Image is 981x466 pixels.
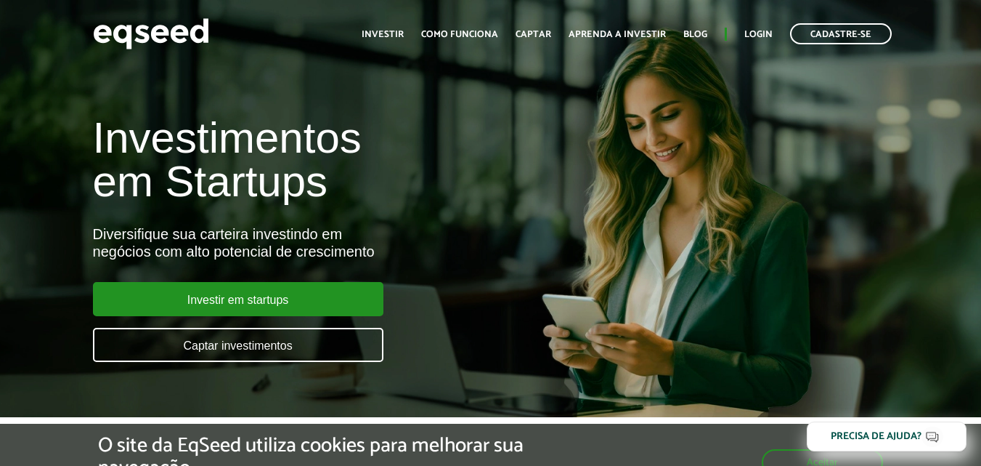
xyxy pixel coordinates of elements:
[93,282,383,316] a: Investir em startups
[93,328,383,362] a: Captar investimentos
[744,30,773,39] a: Login
[93,116,562,204] h1: Investimentos em Startups
[93,15,209,53] img: EqSeed
[683,30,707,39] a: Blog
[569,30,666,39] a: Aprenda a investir
[790,23,892,44] a: Cadastre-se
[93,225,562,260] div: Diversifique sua carteira investindo em negócios com alto potencial de crescimento
[516,30,551,39] a: Captar
[421,30,498,39] a: Como funciona
[362,30,404,39] a: Investir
